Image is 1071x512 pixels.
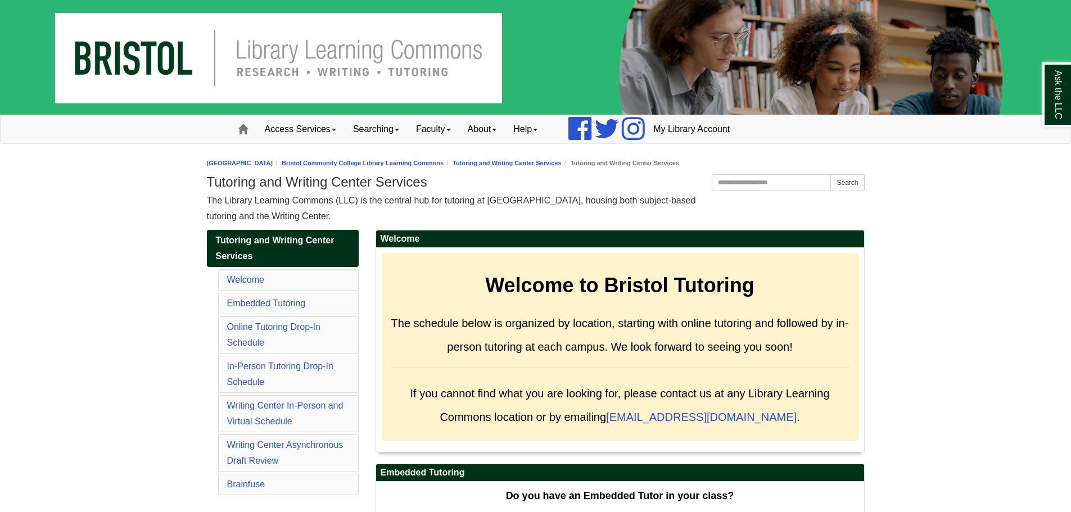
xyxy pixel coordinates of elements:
[282,160,444,166] a: Bristol Community College Library Learning Commons
[459,115,505,143] a: About
[207,158,865,169] nav: breadcrumb
[830,174,864,191] button: Search
[606,411,797,423] a: [EMAIL_ADDRESS][DOMAIN_NAME]
[227,401,344,426] a: Writing Center In-Person and Virtual Schedule
[207,160,273,166] a: [GEOGRAPHIC_DATA]
[227,479,265,489] a: Brainfuse
[345,115,408,143] a: Searching
[216,235,335,261] span: Tutoring and Writing Center Services
[505,115,546,143] a: Help
[562,158,679,169] li: Tutoring and Writing Center Services
[645,115,738,143] a: My Library Account
[256,115,345,143] a: Access Services
[410,387,829,423] span: If you cannot find what you are looking for, please contact us at any Library Learning Commons lo...
[227,275,264,284] a: Welcome
[391,317,849,353] span: The schedule below is organized by location, starting with online tutoring and followed by in-per...
[227,298,306,308] a: Embedded Tutoring
[207,230,359,267] a: Tutoring and Writing Center Services
[506,490,734,501] strong: Do you have an Embedded Tutor in your class?
[207,196,696,221] span: The Library Learning Commons (LLC) is the central hub for tutoring at [GEOGRAPHIC_DATA], housing ...
[207,174,865,190] h1: Tutoring and Writing Center Services
[376,230,864,248] h2: Welcome
[227,322,320,347] a: Online Tutoring Drop-In Schedule
[453,160,561,166] a: Tutoring and Writing Center Services
[227,440,344,465] a: Writing Center Asynchronous Draft Review
[376,464,864,482] h2: Embedded Tutoring
[408,115,459,143] a: Faculty
[227,361,333,387] a: In-Person Tutoring Drop-In Schedule
[485,274,754,297] strong: Welcome to Bristol Tutoring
